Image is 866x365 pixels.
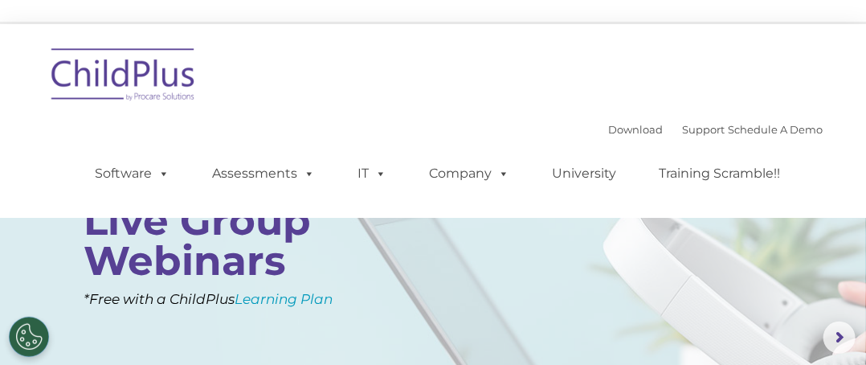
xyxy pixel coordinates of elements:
[9,317,49,357] button: Cookies Settings
[79,158,186,190] a: Software
[413,158,525,190] a: Company
[43,37,204,117] img: ChildPlus by Procare Solutions
[536,158,632,190] a: University
[643,158,796,190] a: Training Scramble!!
[608,123,823,136] font: |
[682,123,725,136] a: Support
[85,285,198,314] a: Learn More
[341,158,402,190] a: IT
[84,286,390,312] rs-layer: *Free with a ChildPlus
[786,288,866,365] iframe: Chat Widget
[196,158,331,190] a: Assessments
[235,291,333,307] a: Learning Plan
[608,123,663,136] a: Download
[728,123,823,136] a: Schedule A Demo
[84,201,365,281] rs-layer: Live Group Webinars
